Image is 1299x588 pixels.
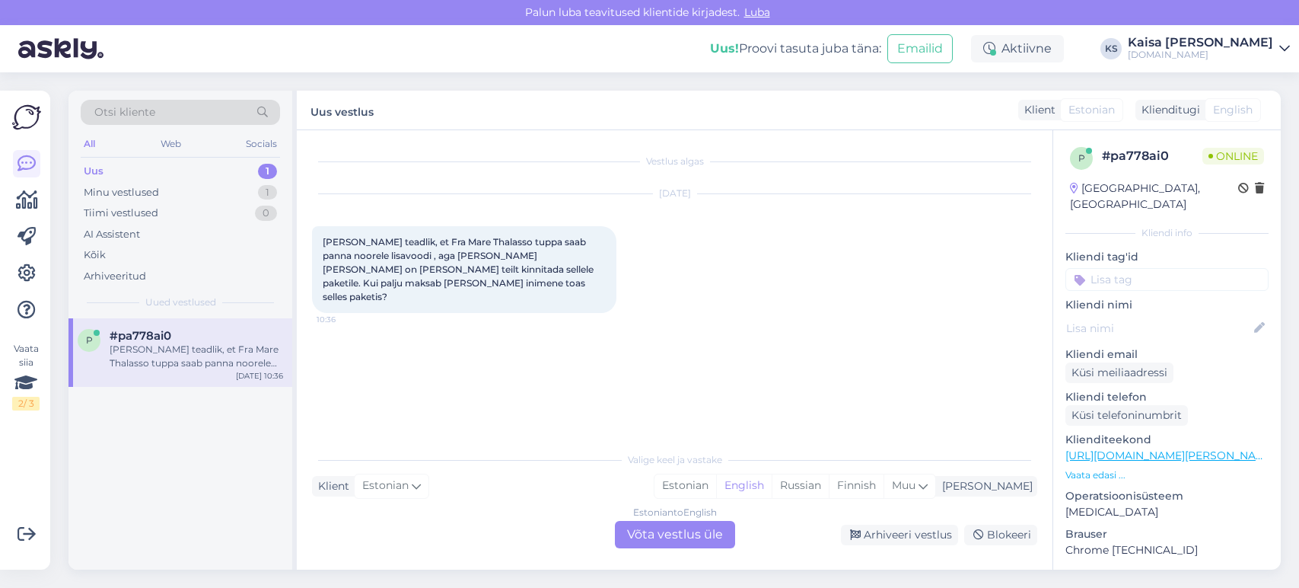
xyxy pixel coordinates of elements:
[312,453,1037,467] div: Valige keel ja vastake
[716,475,772,497] div: English
[1100,38,1122,59] div: KS
[255,206,277,221] div: 0
[12,103,41,132] img: Askly Logo
[1018,102,1055,118] div: Klient
[1128,49,1273,61] div: [DOMAIN_NAME]
[362,478,409,494] span: Estonian
[1065,542,1269,558] p: Chrome [TECHNICAL_ID]
[84,248,106,263] div: Kõik
[1065,432,1269,448] p: Klienditeekond
[1065,504,1269,520] p: [MEDICAL_DATA]
[1102,147,1202,165] div: # pa778ai0
[1065,268,1269,291] input: Lisa tag
[84,227,140,242] div: AI Assistent
[1128,37,1273,49] div: Kaisa [PERSON_NAME]
[1065,468,1269,482] p: Vaata edasi ...
[1068,102,1115,118] span: Estonian
[81,134,98,154] div: All
[964,525,1037,545] div: Blokeeri
[312,187,1037,200] div: [DATE]
[243,134,280,154] div: Socials
[1065,363,1173,383] div: Küsi meiliaadressi
[1065,347,1269,363] p: Kliendi email
[1065,226,1269,240] div: Kliendi info
[936,478,1033,494] div: [PERSON_NAME]
[829,475,884,497] div: Finnish
[258,164,277,179] div: 1
[84,269,146,284] div: Arhiveeritud
[971,35,1064,62] div: Aktiivne
[1066,320,1251,337] input: Lisa nimi
[236,370,283,382] div: [DATE] 10:36
[1065,526,1269,542] p: Brauser
[1128,37,1290,61] a: Kaisa [PERSON_NAME][DOMAIN_NAME]
[312,155,1037,168] div: Vestlus algas
[1065,249,1269,265] p: Kliendi tag'id
[633,506,717,519] div: Estonian to English
[1213,102,1253,118] span: English
[1065,297,1269,313] p: Kliendi nimi
[84,206,158,221] div: Tiimi vestlused
[1078,152,1085,164] span: p
[841,525,958,545] div: Arhiveeri vestlus
[258,185,277,200] div: 1
[772,475,829,497] div: Russian
[145,296,216,309] span: Uued vestlused
[1065,405,1188,426] div: Küsi telefoninumbrit
[12,342,40,411] div: Vaata siia
[317,314,374,325] span: 10:36
[654,475,716,497] div: Estonian
[86,334,93,346] span: p
[1135,102,1200,118] div: Klienditugi
[158,134,184,154] div: Web
[312,478,349,494] div: Klient
[110,329,171,343] span: #pa778ai0
[12,397,40,411] div: 2 / 3
[94,104,155,120] span: Otsi kliente
[710,40,881,58] div: Proovi tasuta juba täna:
[1070,181,1238,213] div: [GEOGRAPHIC_DATA], [GEOGRAPHIC_DATA]
[1065,488,1269,504] p: Operatsioonisüsteem
[887,34,953,63] button: Emailid
[110,343,283,370] div: [PERSON_NAME] teadlik, et Fra Mare Thalasso tuppa saab panna noorele lisavoodi , aga [PERSON_NAME...
[892,478,915,492] span: Muu
[323,236,596,302] span: [PERSON_NAME] teadlik, et Fra Mare Thalasso tuppa saab panna noorele lisavoodi , aga [PERSON_NAME...
[740,5,775,19] span: Luba
[710,41,739,56] b: Uus!
[84,164,103,179] div: Uus
[615,521,735,548] div: Võta vestlus üle
[1065,389,1269,405] p: Kliendi telefon
[84,185,159,200] div: Minu vestlused
[1202,148,1264,165] span: Online
[310,100,374,120] label: Uus vestlus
